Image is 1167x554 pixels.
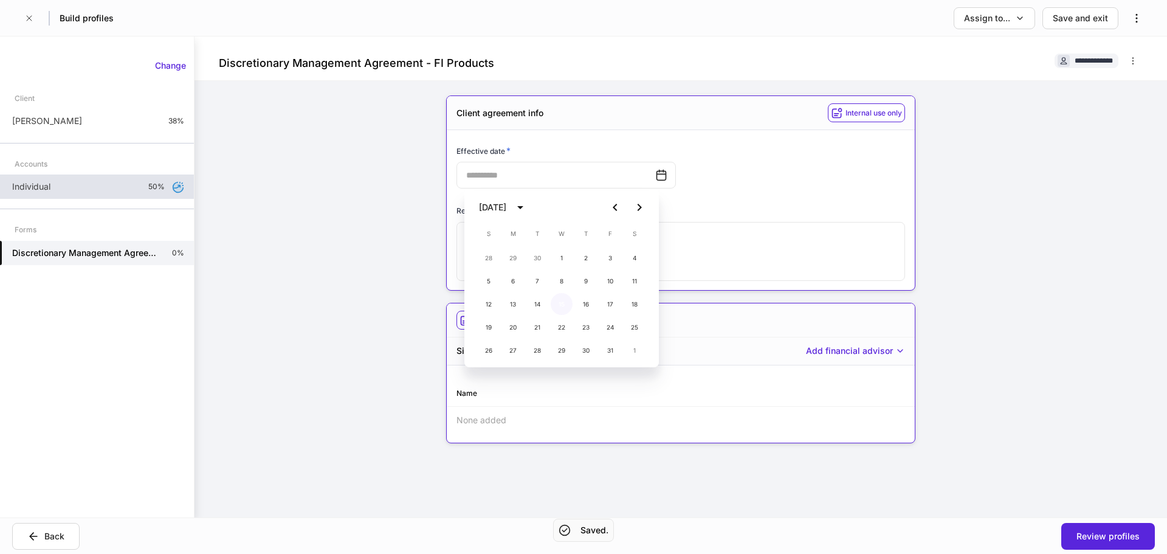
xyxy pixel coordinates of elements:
button: 12 [478,293,500,315]
h6: Reasonable account restrictions [456,205,567,216]
div: Assign to... [964,12,1010,24]
button: 2 [575,247,597,269]
button: 28 [478,247,500,269]
button: 30 [575,339,597,361]
button: Next month [627,195,652,220]
button: 27 [502,339,524,361]
div: Client [15,88,35,109]
h5: Client agreement info [456,107,543,119]
p: Individual [12,181,50,193]
span: Sunday [478,221,500,246]
button: 17 [599,293,621,315]
p: 0% [172,248,184,258]
button: 4 [624,247,645,269]
button: 14 [526,293,548,315]
button: 25 [624,316,645,338]
span: Tuesday [526,221,548,246]
h5: Discretionary Management Agreement - FI Products [12,247,162,259]
button: Assign to... [954,7,1035,29]
button: 29 [551,339,573,361]
button: calendar view is open, switch to year view [510,197,531,218]
span: Friday [599,221,621,246]
h6: Effective date [456,145,511,157]
p: 38% [168,116,184,126]
button: 29 [502,247,524,269]
button: 23 [575,316,597,338]
h6: Internal use only [845,107,902,119]
button: 1 [624,339,645,361]
button: Save and exit [1042,7,1118,29]
button: 9 [575,270,597,292]
button: 31 [599,339,621,361]
span: Monday [502,221,524,246]
button: 10 [599,270,621,292]
button: Back [12,523,80,550]
h5: Build profiles [60,12,114,24]
button: 1 [551,247,573,269]
button: 22 [551,316,573,338]
span: Saturday [624,221,645,246]
button: 16 [575,293,597,315]
button: 6 [502,270,524,292]
button: 18 [624,293,645,315]
div: [DATE] [479,201,506,213]
div: Save and exit [1053,12,1108,24]
div: Review profiles [1076,530,1140,542]
button: 8 [551,270,573,292]
h4: Discretionary Management Agreement - FI Products [219,56,494,71]
button: Add financial advisor [806,345,905,358]
button: 7 [526,270,548,292]
button: Review profiles [1061,523,1155,550]
button: 28 [526,339,548,361]
button: 20 [502,316,524,338]
button: 21 [526,316,548,338]
button: 26 [478,339,500,361]
button: 3 [599,247,621,269]
div: Change [155,60,186,72]
div: Name [456,387,681,399]
span: Wednesday [551,221,573,246]
h5: Signatory for Manager [456,345,553,357]
span: Thursday [575,221,597,246]
button: 19 [478,316,500,338]
button: Previous month [603,195,627,220]
p: [PERSON_NAME] [12,115,82,127]
button: 5 [478,270,500,292]
button: 24 [599,316,621,338]
button: Change [147,56,194,75]
div: None added [447,407,915,434]
div: Accounts [15,153,47,175]
h5: Saved. [580,524,608,536]
button: 13 [502,293,524,315]
button: 11 [624,270,645,292]
button: 30 [526,247,548,269]
button: 15 [551,293,573,315]
div: Back [44,530,64,542]
p: 50% [148,182,165,192]
div: Forms [15,219,36,240]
